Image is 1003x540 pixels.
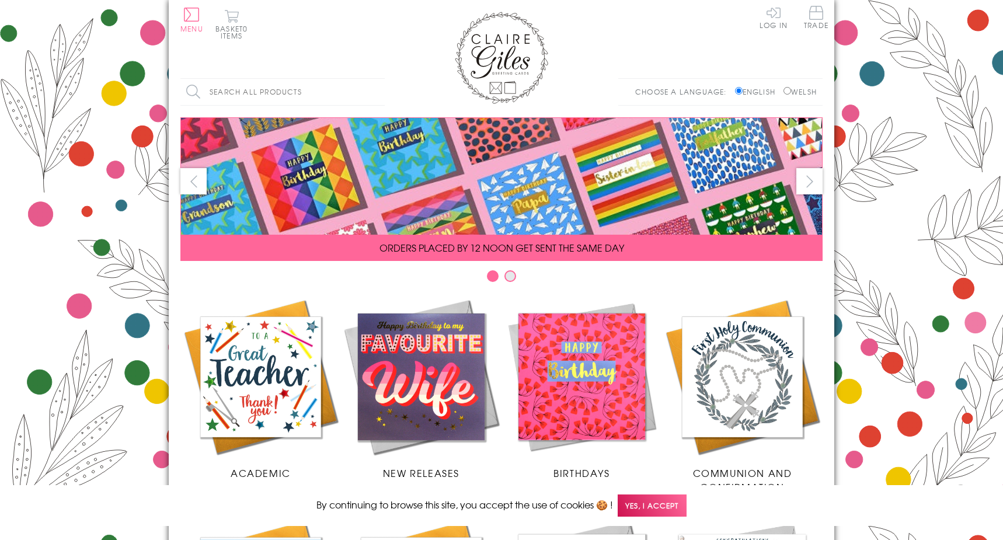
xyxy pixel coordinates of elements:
input: Welsh [783,87,791,95]
span: 0 items [221,23,248,41]
span: Academic [231,466,291,480]
button: prev [180,168,207,194]
label: Welsh [783,86,817,97]
button: Carousel Page 1 (Current Slide) [487,270,499,282]
span: Yes, I accept [618,494,687,517]
input: English [735,87,743,95]
a: New Releases [341,297,501,480]
button: next [796,168,823,194]
input: Search [373,79,385,105]
span: Birthdays [553,466,610,480]
button: Menu [180,8,203,32]
label: English [735,86,781,97]
span: Communion and Confirmation [693,466,792,494]
span: Trade [804,6,828,29]
span: New Releases [383,466,459,480]
input: Search all products [180,79,385,105]
button: Basket0 items [215,9,248,39]
p: Choose a language: [635,86,733,97]
a: Log In [760,6,788,29]
a: Trade [804,6,828,31]
span: ORDERS PLACED BY 12 NOON GET SENT THE SAME DAY [379,241,624,255]
img: Claire Giles Greetings Cards [455,12,548,104]
span: Menu [180,23,203,34]
a: Communion and Confirmation [662,297,823,494]
button: Carousel Page 2 [504,270,516,282]
a: Academic [180,297,341,480]
div: Carousel Pagination [180,270,823,288]
a: Birthdays [501,297,662,480]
